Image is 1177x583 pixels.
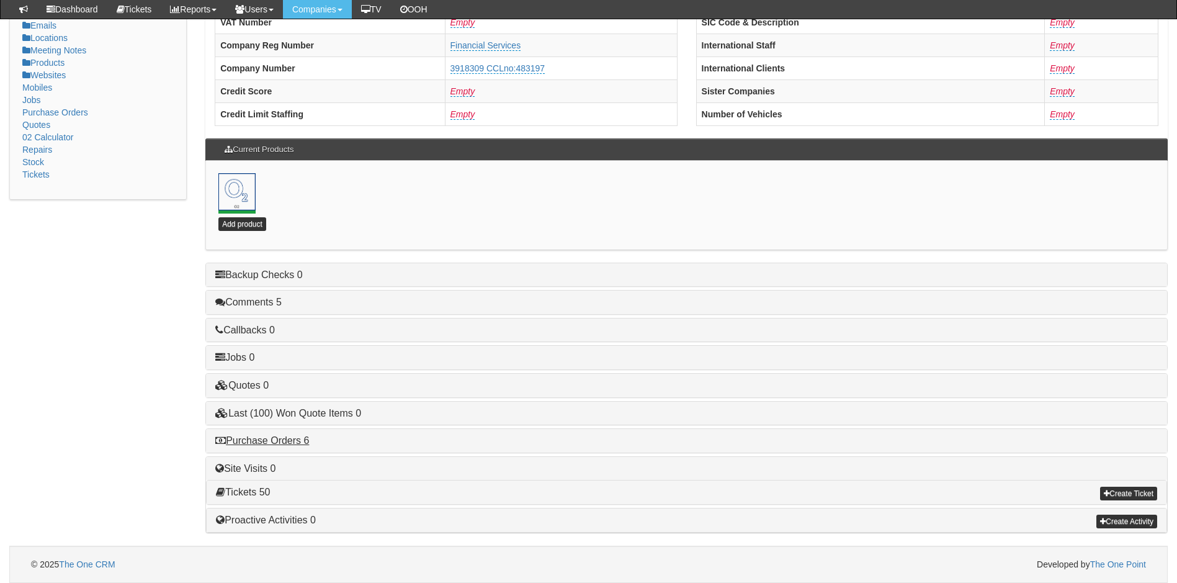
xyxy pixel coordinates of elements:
a: Empty [1050,40,1075,51]
a: Products [22,58,65,68]
th: Company Reg Number [215,34,445,56]
a: The One Point [1090,559,1146,569]
a: Tickets [22,169,50,179]
a: Mobiles [22,83,52,93]
a: Empty [450,109,475,120]
span: Developed by [1037,558,1146,571]
th: Credit Score [215,79,445,102]
th: International Staff [696,34,1045,56]
a: Tickets 50 [216,487,270,497]
a: Repairs [22,145,52,155]
a: Websites [22,70,66,80]
a: Quotes [22,120,50,130]
a: Emails [22,20,56,30]
a: Create Ticket [1100,487,1157,500]
th: Credit Limit Staffing [215,102,445,125]
a: Meeting Notes [22,45,86,55]
a: Empty [1050,86,1075,97]
a: Last (100) Won Quote Items 0 [215,408,361,418]
a: Empty [450,17,475,28]
a: Locations [22,33,68,43]
a: Create Activity [1096,515,1157,528]
a: Site Visits 0 [215,463,275,474]
th: VAT Number [215,11,445,34]
th: International Clients [696,56,1045,79]
a: Jobs 0 [215,352,254,363]
a: Callbacks 0 [215,325,275,335]
a: The One CRM [59,559,115,569]
a: Purchase Orders [22,107,88,117]
img: o2.png [218,173,256,210]
a: Add product [218,217,266,231]
span: © 2025 [31,559,115,569]
a: Proactive Activities 0 [216,515,316,525]
a: Comments 5 [215,297,282,307]
th: Sister Companies [696,79,1045,102]
th: SIC Code & Description [696,11,1045,34]
a: 02 Calculator [22,132,74,142]
a: Financial Services [450,40,521,51]
a: Quotes 0 [215,380,269,391]
a: 3918309 CCLno:483197 [450,63,545,74]
a: Empty [1050,17,1075,28]
a: Stock [22,157,44,167]
a: Empty [1050,109,1075,120]
a: Empty [450,86,475,97]
a: Jobs [22,95,41,105]
th: Number of Vehicles [696,102,1045,125]
a: Purchase Orders 6 [215,435,309,446]
a: Mobile o2<br> 20th Jan 2016 <br> 20th Jan 2018 [218,173,256,210]
th: Company Number [215,56,445,79]
a: Empty [1050,63,1075,74]
a: Backup Checks 0 [215,269,303,280]
h3: Current Products [218,139,300,160]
